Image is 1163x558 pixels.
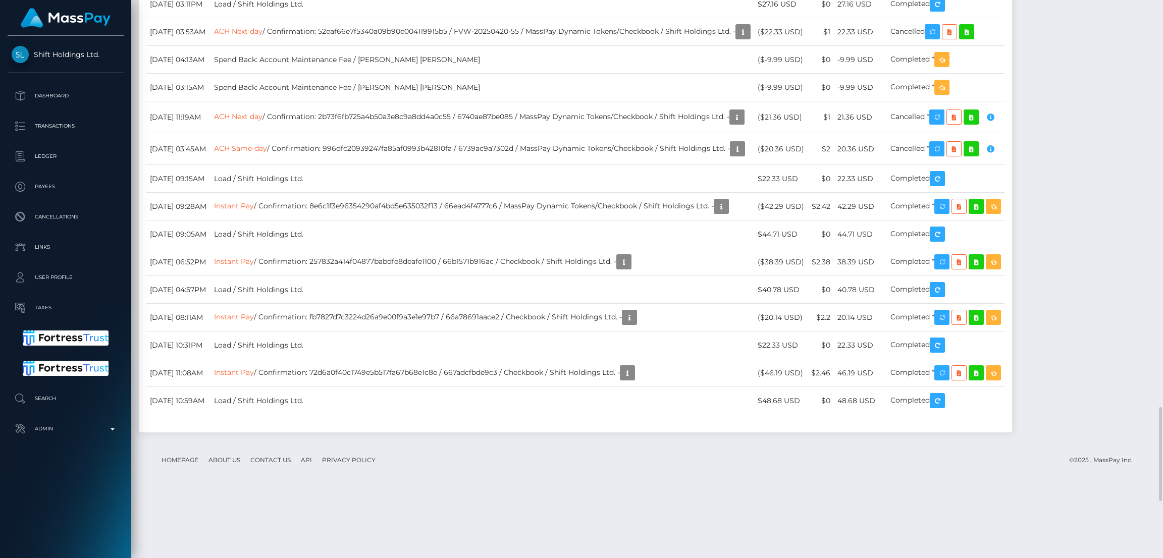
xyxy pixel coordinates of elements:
[12,209,120,225] p: Cancellations
[834,331,887,359] td: 22.33 USD
[754,220,808,248] td: $44.71 USD
[834,220,887,248] td: 44.71 USD
[12,391,120,406] p: Search
[834,18,887,46] td: 22.33 USD
[754,276,808,304] td: $40.78 USD
[808,276,834,304] td: $0
[12,149,120,164] p: Ledger
[887,133,1005,165] td: Cancelled *
[214,312,254,321] a: Instant Pay
[754,387,808,415] td: $48.68 USD
[754,304,808,331] td: ($20.14 USD)
[834,276,887,304] td: 40.78 USD
[12,119,120,134] p: Transactions
[214,27,262,36] a: ACH Next day
[834,359,887,387] td: 46.19 USD
[887,304,1005,331] td: Completed *
[887,46,1005,74] td: Completed *
[210,74,754,101] td: Spend Back: Account Maintenance Fee / [PERSON_NAME] [PERSON_NAME]
[146,74,210,101] td: [DATE] 03:15AM
[12,421,120,436] p: Admin
[8,50,124,59] span: Shift Holdings Ltd.
[754,359,808,387] td: ($46.19 USD)
[210,276,754,304] td: Load / Shift Holdings Ltd.
[297,452,316,468] a: API
[808,165,834,193] td: $0
[204,452,244,468] a: About Us
[887,387,1005,415] td: Completed
[21,8,111,28] img: MassPay Logo
[887,165,1005,193] td: Completed
[12,88,120,103] p: Dashboard
[12,270,120,285] p: User Profile
[834,387,887,415] td: 48.68 USD
[12,300,120,315] p: Taxes
[808,133,834,165] td: $2
[754,165,808,193] td: $22.33 USD
[146,133,210,165] td: [DATE] 03:45AM
[210,331,754,359] td: Load / Shift Holdings Ltd.
[210,165,754,193] td: Load / Shift Holdings Ltd.
[754,248,808,276] td: ($38.39 USD)
[834,101,887,133] td: 21.36 USD
[210,193,754,220] td: / Confirmation: 8e6c1f3e96354290af4bd5e635032f13 / 66ead4f4777c6 / MassPay Dynamic Tokens/Checkbo...
[808,74,834,101] td: $0
[8,83,124,108] a: Dashboard
[887,359,1005,387] td: Completed *
[157,452,202,468] a: Homepage
[754,133,808,165] td: ($20.36 USD)
[8,386,124,411] a: Search
[1069,455,1140,466] div: © 2025 , MassPay Inc.
[8,174,124,199] a: Payees
[834,46,887,74] td: -9.99 USD
[246,452,295,468] a: Contact Us
[210,359,754,387] td: / Confirmation: 72d6a0f40c1749e5b517fa67b68e1c8e / 667adcfbde9c3 / Checkbook / Shift Holdings Ltd. -
[887,193,1005,220] td: Completed *
[146,101,210,133] td: [DATE] 11:19AM
[808,46,834,74] td: $0
[8,235,124,260] a: Links
[808,387,834,415] td: $0
[12,179,120,194] p: Payees
[12,46,29,63] img: Shift Holdings Ltd.
[214,144,267,153] a: ACH Same-day
[887,18,1005,46] td: Cancelled
[8,295,124,320] a: Taxes
[210,304,754,331] td: / Confirmation: fb7827d7c3224d26a9e00f9a3e1e97b7 / 66a78691aace2 / Checkbook / Shift Holdings Ltd. -
[754,331,808,359] td: $22.33 USD
[834,193,887,220] td: 42.29 USD
[754,74,808,101] td: ($-9.99 USD)
[214,257,254,266] a: Instant Pay
[754,101,808,133] td: ($21.36 USD)
[887,220,1005,248] td: Completed
[146,46,210,74] td: [DATE] 04:13AM
[887,101,1005,133] td: Cancelled *
[146,248,210,276] td: [DATE] 06:52PM
[8,144,124,169] a: Ledger
[146,165,210,193] td: [DATE] 09:15AM
[834,165,887,193] td: 22.33 USD
[808,101,834,133] td: $1
[210,387,754,415] td: Load / Shift Holdings Ltd.
[8,416,124,441] a: Admin
[23,330,109,346] img: Fortress Trust
[146,18,210,46] td: [DATE] 03:53AM
[887,74,1005,101] td: Completed *
[146,276,210,304] td: [DATE] 04:57PM
[214,112,262,121] a: ACH Next day
[808,193,834,220] td: $2.42
[146,193,210,220] td: [DATE] 09:28AM
[210,18,754,46] td: / Confirmation: 52eaf66e7f5340a09b90e004119915b5 / FVW-20250420-55 / MassPay Dynamic Tokens/Check...
[808,220,834,248] td: $0
[214,368,254,377] a: Instant Pay
[146,359,210,387] td: [DATE] 11:08AM
[210,133,754,165] td: / Confirmation: 996dfc20939247fa85af0993b42810fa / 6739ac9a7302d / MassPay Dynamic Tokens/Checkbo...
[808,304,834,331] td: $2.2
[210,220,754,248] td: Load / Shift Holdings Ltd.
[23,361,109,376] img: Fortress Trust
[887,331,1005,359] td: Completed
[834,133,887,165] td: 20.36 USD
[834,248,887,276] td: 38.39 USD
[146,331,210,359] td: [DATE] 10:31PM
[808,359,834,387] td: $2.46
